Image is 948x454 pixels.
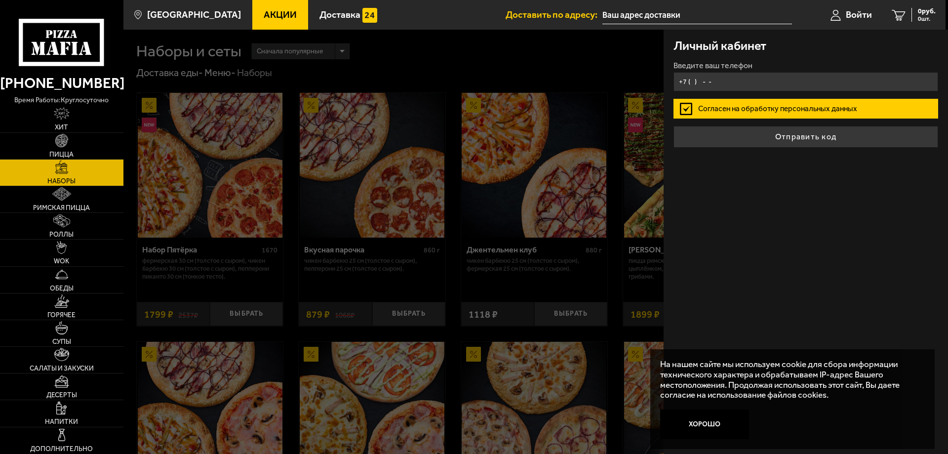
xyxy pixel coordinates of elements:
span: Доставка [319,10,360,19]
span: Войти [846,10,872,19]
button: Хорошо [660,410,749,439]
span: Наборы [47,178,76,185]
span: Римская пицца [33,205,90,211]
label: Введите ваш телефон [673,62,938,70]
span: WOK [54,258,69,265]
span: Роллы [49,231,74,238]
span: Дополнительно [30,446,93,453]
span: Салаты и закуски [30,365,94,372]
span: 0 руб. [918,8,936,15]
label: Согласен на обработку персональных данных [673,99,938,119]
span: Горячее [47,312,76,319]
input: Ваш адрес доставки [602,6,792,24]
img: 15daf4d41897b9f0e9f617042186c801.svg [362,8,377,23]
span: Обеды [50,285,74,292]
span: Хит [55,124,68,131]
p: На нашем сайте мы используем cookie для сбора информации технического характера и обрабатываем IP... [660,359,919,400]
span: Десерты [46,392,77,399]
span: Доставить по адресу: [506,10,602,19]
span: [GEOGRAPHIC_DATA] [147,10,241,19]
span: 0 шт. [918,16,936,22]
span: Акции [264,10,297,19]
span: Пицца [49,151,74,158]
button: Отправить код [673,126,938,148]
span: Напитки [45,418,78,425]
span: Супы [52,338,71,345]
h3: Личный кабинет [673,40,766,52]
